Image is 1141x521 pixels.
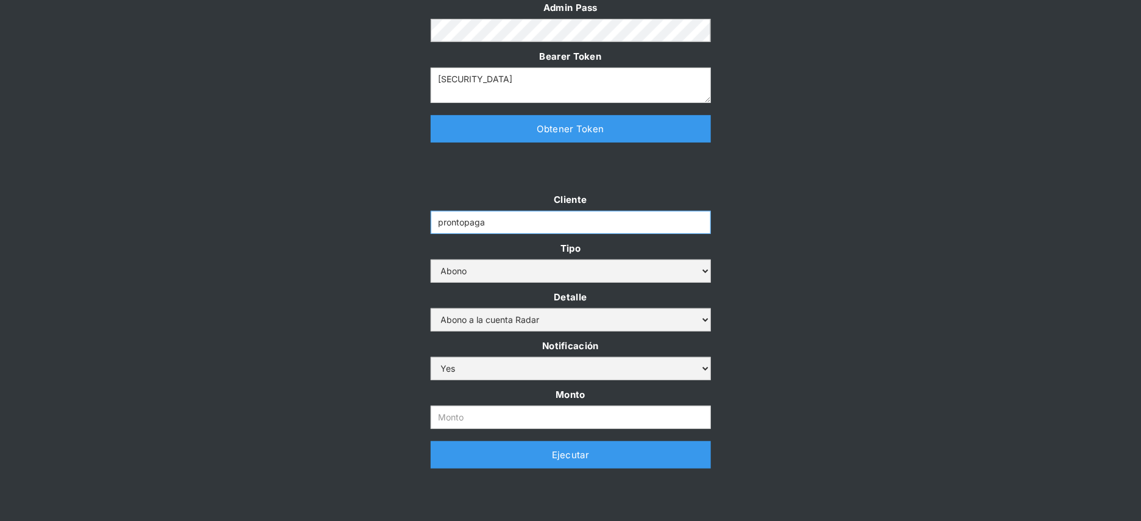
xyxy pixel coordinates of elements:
label: Cliente [431,191,711,208]
label: Detalle [431,289,711,305]
a: Ejecutar [431,441,711,469]
form: Form [431,191,711,429]
input: Example Text [431,211,711,234]
label: Notificación [431,338,711,354]
a: Obtener Token [431,115,711,143]
label: Bearer Token [431,48,711,65]
label: Tipo [431,240,711,257]
input: Monto [431,406,711,429]
label: Monto [431,386,711,403]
